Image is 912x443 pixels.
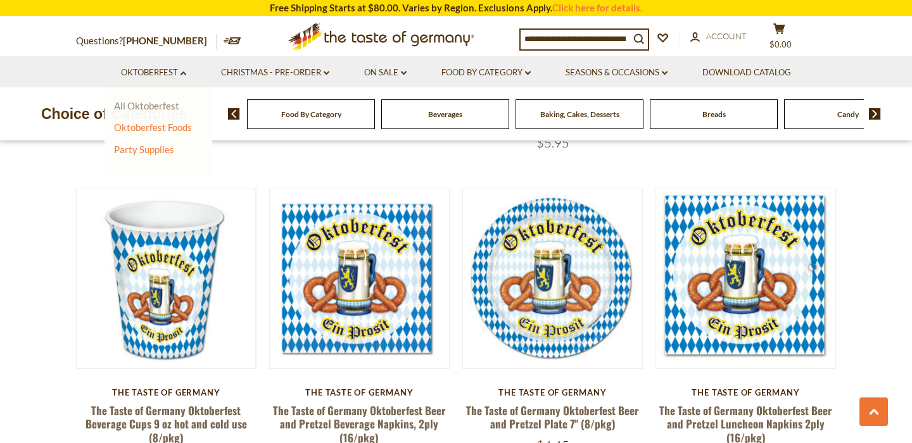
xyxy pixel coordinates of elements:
[76,387,256,397] div: The Taste of Germany
[769,39,792,49] span: $0.00
[269,387,450,397] div: The Taste of Germany
[540,109,619,119] a: Baking, Cakes, Desserts
[702,109,726,119] a: Breads
[281,109,341,119] a: Food By Category
[466,402,639,432] a: The Taste of Germany Oktoberfest Beer and Pretzel Plate 7" (8/pkg)
[462,387,643,397] div: The Taste of Germany
[364,66,407,80] a: On Sale
[270,189,449,368] img: The Taste of Germany Oktoberfest Beer and Pretzel Beverage Napkins, 2ply (16/pkg)
[114,144,174,155] a: Party Supplies
[656,189,835,367] img: The Taste of Germany Oktoberfest Beer and Pretzel Luncheon Napkins 2ply (16/pkg)
[123,35,207,46] a: [PHONE_NUMBER]
[463,189,642,373] img: The Taste of Germany Oktoberfest Beer and Pretzel Plate 7" (8/pkg)
[228,108,240,120] img: previous arrow
[441,66,531,80] a: Food By Category
[690,30,747,44] a: Account
[121,66,186,80] a: Oktoberfest
[702,66,791,80] a: Download Catalog
[77,189,256,371] img: The Taste of Germany Oktoberfest Beverage Cups 9 oz hot and cold use (8/pkg)
[869,108,881,120] img: next arrow
[536,135,569,151] span: $5.95
[566,66,668,80] a: Seasons & Occasions
[706,31,747,41] span: Account
[655,387,836,397] div: The Taste of Germany
[552,2,642,13] a: Click here for details.
[760,23,798,54] button: $0.00
[428,109,462,119] a: Beverages
[837,109,859,119] a: Candy
[76,33,217,49] p: Questions?
[221,66,329,80] a: Christmas - PRE-ORDER
[114,122,192,133] a: Oktoberfest Foods
[114,100,179,111] a: All Oktoberfest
